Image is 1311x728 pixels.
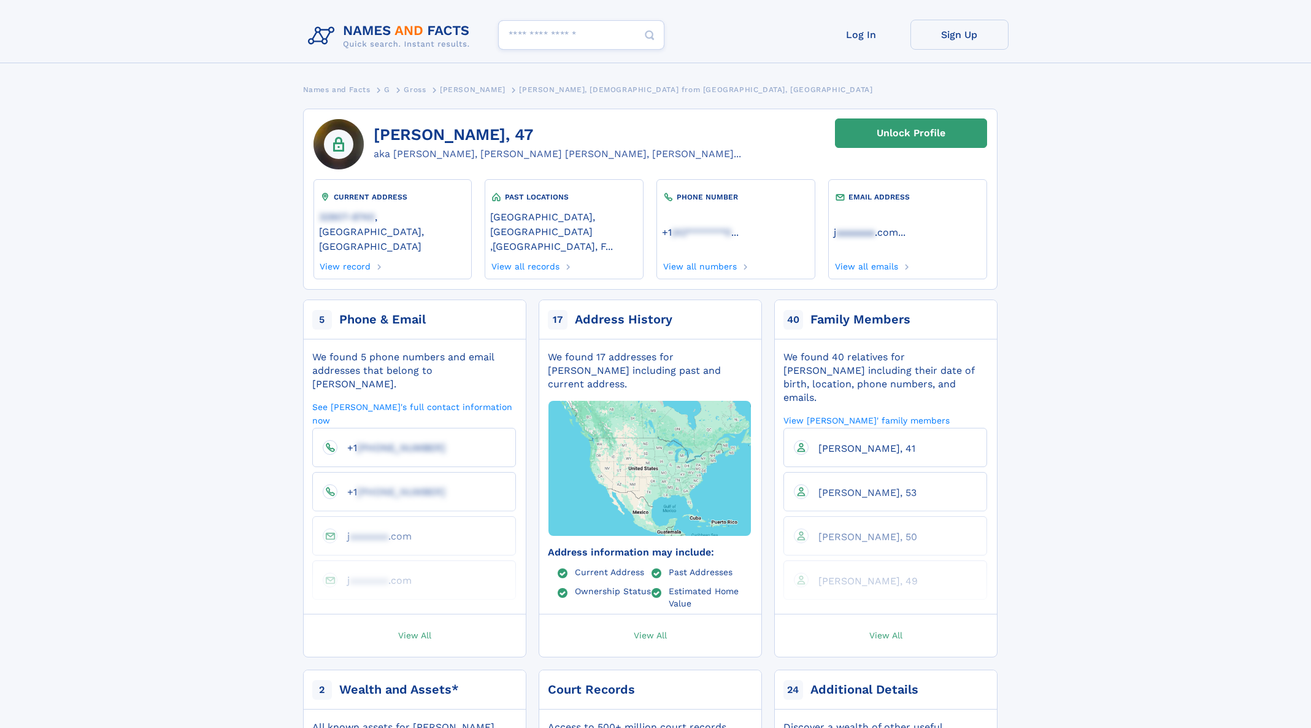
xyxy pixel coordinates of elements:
a: Sign Up [910,20,1009,50]
div: We found 5 phone numbers and email addresses that belong to [PERSON_NAME]. [312,350,516,391]
a: View all records [490,258,559,271]
a: View All [298,614,532,657]
span: View All [869,629,902,640]
a: View All [769,614,1003,657]
span: 40 [783,310,803,330]
span: View All [634,629,667,640]
div: Court Records [548,681,635,699]
div: We found 40 relatives for [PERSON_NAME] including their date of birth, location, phone numbers, a... [783,350,987,405]
div: Address History [575,311,672,328]
span: aaaaaaa [836,227,875,238]
a: Estimated Home Value [669,586,752,608]
a: View record [319,258,371,271]
span: [PERSON_NAME], 53 [818,487,917,498]
div: Wealth and Assets* [339,681,459,699]
span: [PERSON_NAME], [DEMOGRAPHIC_DATA] from [GEOGRAPHIC_DATA], [GEOGRAPHIC_DATA] [519,85,872,94]
div: Unlock Profile [877,119,945,147]
div: Phone & Email [339,311,426,328]
a: View [PERSON_NAME]' family members [783,414,950,426]
span: aaaaaaa [350,530,388,542]
a: [GEOGRAPHIC_DATA], F... [493,239,613,252]
div: Additional Details [810,681,918,699]
span: Gross [404,85,426,94]
a: Gross [404,82,426,97]
a: ... [662,227,809,238]
span: View All [398,629,431,640]
img: Logo Names and Facts [303,20,480,53]
a: [PERSON_NAME], 49 [809,575,918,586]
span: G [384,85,390,94]
span: 32907-8740 [319,211,375,223]
a: +1[PHONE_NUMBER] [337,486,445,497]
span: aaaaaaa [350,575,388,586]
a: Unlock Profile [835,118,987,148]
input: search input [498,20,664,50]
img: Map with markers on addresses Jason Gross [527,366,772,570]
button: Search Button [635,20,664,50]
a: Past Addresses [669,567,732,576]
span: [PHONE_NUMBER] [357,442,445,454]
span: 2 [312,680,332,700]
span: 5 [312,310,332,330]
a: View All [533,614,767,657]
span: [PERSON_NAME] [440,85,506,94]
span: [PERSON_NAME], 41 [818,443,915,454]
a: G [384,82,390,97]
a: See [PERSON_NAME]'s full contact information now [312,401,516,426]
span: [PERSON_NAME], 49 [818,575,918,587]
a: jaaaaaaa.com [834,225,898,238]
div: PAST LOCATIONS [490,191,637,203]
a: 32907-8740, [GEOGRAPHIC_DATA], [GEOGRAPHIC_DATA] [319,210,466,252]
a: Ownership Status [575,586,651,595]
a: [PERSON_NAME], 50 [809,530,917,542]
a: Current Address [575,567,644,576]
div: Address information may include: [548,546,752,559]
div: PHONE NUMBER [662,191,809,203]
a: [PERSON_NAME], 41 [809,442,915,454]
a: Log In [812,20,910,50]
a: [PERSON_NAME] [440,82,506,97]
span: 17 [548,310,567,330]
div: CURRENT ADDRESS [319,191,466,203]
a: View all emails [834,258,898,271]
a: [PERSON_NAME], 53 [809,486,917,498]
a: View all numbers [662,258,737,271]
a: [GEOGRAPHIC_DATA], [GEOGRAPHIC_DATA] [490,210,637,238]
div: EMAIL ADDRESS [834,191,981,203]
a: +1[PHONE_NUMBER] [337,441,445,453]
a: Names and Facts [303,82,371,97]
span: 24 [783,680,803,700]
div: aka [PERSON_NAME], [PERSON_NAME] [PERSON_NAME], [PERSON_NAME]... [374,147,741,161]
div: We found 17 addresses for [PERSON_NAME] including past and current address. [548,350,752,391]
span: [PHONE_NUMBER] [357,486,445,498]
a: jaaaaaaa.com [337,574,412,586]
div: , [490,203,637,258]
span: [PERSON_NAME], 50 [818,531,917,543]
h1: [PERSON_NAME], 47 [374,126,741,144]
a: jaaaaaaa.com [337,530,412,541]
div: Family Members [810,311,910,328]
